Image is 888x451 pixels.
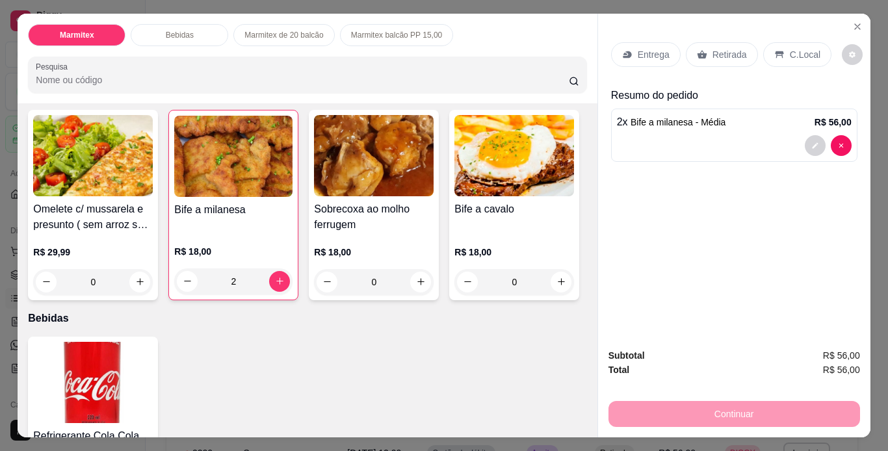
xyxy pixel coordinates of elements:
button: decrease-product-quantity [36,272,57,292]
p: Entrega [638,48,670,61]
button: decrease-product-quantity [842,44,863,65]
button: Close [847,16,868,37]
img: product-image [314,115,434,196]
p: Bebidas [166,30,194,40]
p: C.Local [790,48,820,61]
label: Pesquisa [36,61,72,72]
p: 2 x [617,114,726,130]
input: Pesquisa [36,73,569,86]
p: Marmitex balcão PP 15,00 [351,30,443,40]
p: R$ 18,00 [314,246,434,259]
img: product-image [33,342,153,423]
button: decrease-product-quantity [831,135,852,156]
strong: Total [608,365,629,375]
p: Retirada [712,48,747,61]
h4: Omelete c/ mussarela e presunto ( sem arroz sem feijão [33,201,153,233]
span: R$ 56,00 [823,363,860,377]
span: Bife a milanesa - Média [631,117,725,127]
p: R$ 18,00 [454,246,574,259]
span: R$ 56,00 [823,348,860,363]
h4: Bife a milanesa [174,202,293,218]
p: Marmitex [60,30,94,40]
p: Marmitex de 20 balcão [244,30,323,40]
h4: Sobrecoxa ao molho ferrugem [314,201,434,233]
strong: Subtotal [608,350,645,361]
img: product-image [33,115,153,196]
p: R$ 56,00 [815,116,852,129]
p: Resumo do pedido [611,88,857,103]
p: Bebidas [28,311,586,326]
img: product-image [454,115,574,196]
button: increase-product-quantity [129,272,150,292]
p: R$ 18,00 [174,245,293,258]
button: decrease-product-quantity [805,135,826,156]
img: product-image [174,116,293,197]
p: R$ 29,99 [33,246,153,259]
h4: Bife a cavalo [454,201,574,217]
